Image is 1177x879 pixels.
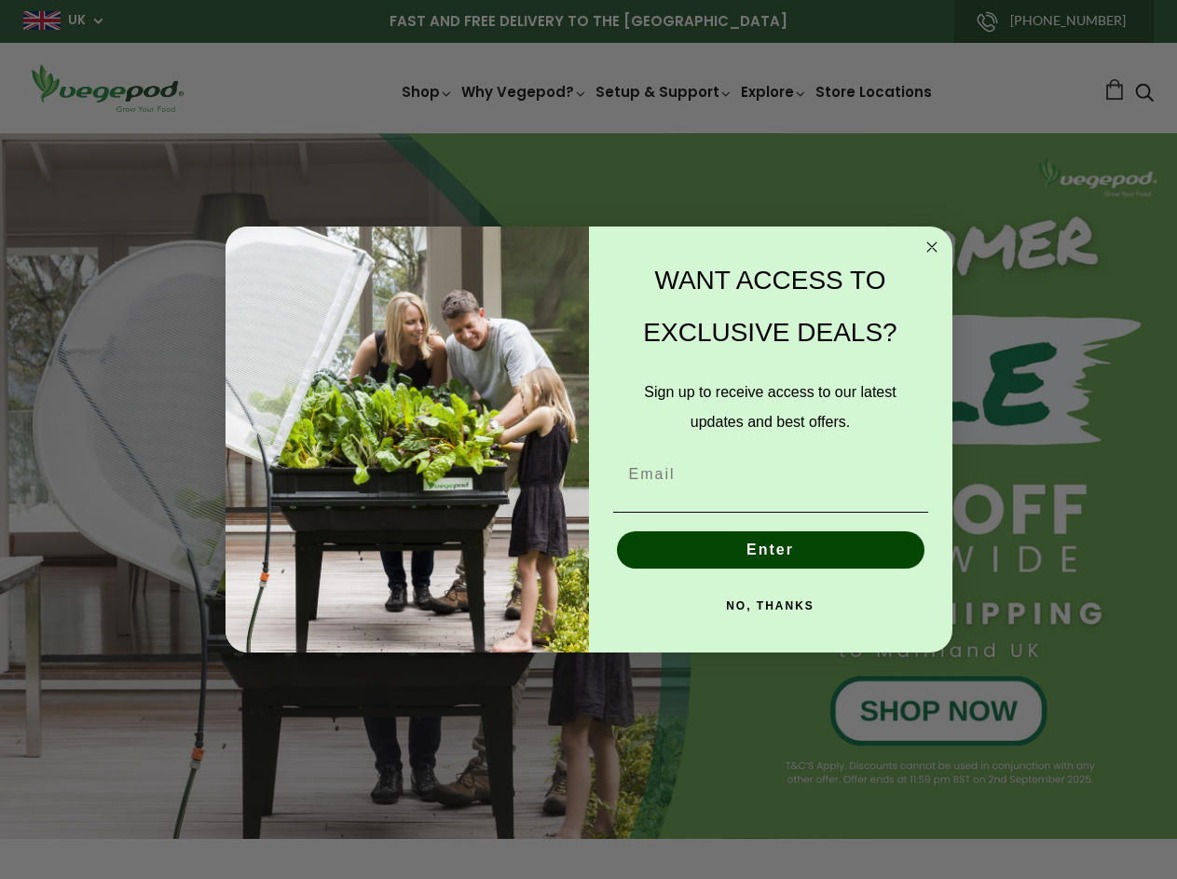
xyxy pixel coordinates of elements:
[226,227,589,652] img: e9d03583-1bb1-490f-ad29-36751b3212ff.jpeg
[921,236,943,258] button: Close dialog
[643,266,896,347] span: WANT ACCESS TO EXCLUSIVE DEALS?
[613,456,928,493] input: Email
[644,384,896,430] span: Sign up to receive access to our latest updates and best offers.
[617,531,924,569] button: Enter
[613,512,928,513] img: underline
[613,587,928,625] button: NO, THANKS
